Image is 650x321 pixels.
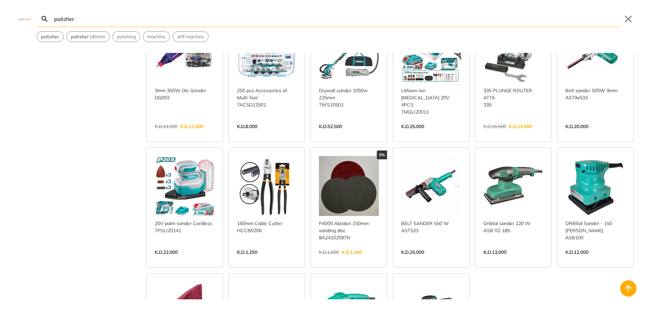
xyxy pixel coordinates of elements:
img: Close [16,17,32,20]
span: polishing [117,33,136,40]
button: Select suggestion: machine [143,32,170,42]
div: 3% [377,151,387,159]
span: drill machine [177,33,204,40]
div: Suggestion: machine [143,31,170,42]
button: Close [623,14,634,24]
button: Select suggestion: drill machine [173,32,208,42]
button: Select suggestion: polisher [37,32,63,42]
span: machine [147,33,166,40]
button: Back to top [620,280,636,297]
div: Suggestion: polisher [37,31,64,42]
span: 180mm [71,33,105,40]
button: Select suggestion: polishing [113,32,140,42]
div: Suggestion: drill machine [173,31,209,42]
input: Search… [53,11,619,27]
svg: Search [41,15,49,23]
div: Suggestion: polisher 180mm [66,31,110,42]
strong: polisher [41,34,59,40]
strong: polisher [71,34,89,40]
button: Select suggestion: polisher 180mm [67,32,109,42]
svg: Back to top [623,283,634,294]
div: Suggestion: polishing [112,31,140,42]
